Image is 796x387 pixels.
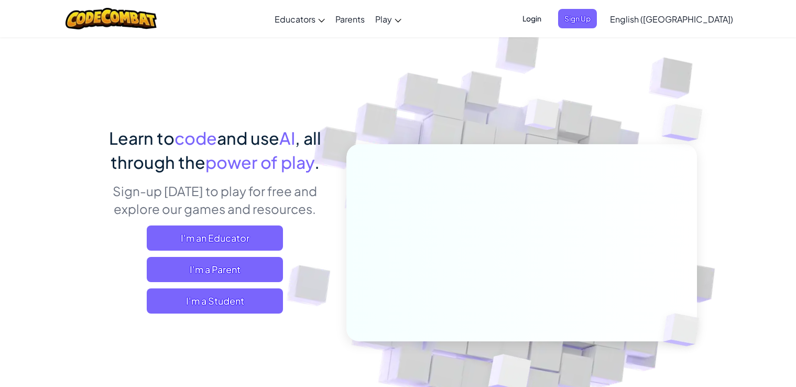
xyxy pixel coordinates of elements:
[279,127,295,148] span: AI
[147,225,283,251] a: I'm an Educator
[175,127,217,148] span: code
[205,152,314,173] span: power of play
[147,288,283,314] button: I'm a Student
[66,8,157,29] img: CodeCombat logo
[375,14,392,25] span: Play
[100,182,331,218] p: Sign-up [DATE] to play for free and explore our games and resources.
[605,5,738,33] a: English ([GEOGRAPHIC_DATA])
[558,9,597,28] button: Sign Up
[217,127,279,148] span: and use
[275,14,315,25] span: Educators
[610,14,733,25] span: English ([GEOGRAPHIC_DATA])
[505,78,580,156] img: Overlap cubes
[645,292,724,368] img: Overlap cubes
[641,79,732,167] img: Overlap cubes
[314,152,320,173] span: .
[269,5,330,33] a: Educators
[109,127,175,148] span: Learn to
[370,5,407,33] a: Play
[516,9,548,28] button: Login
[147,257,283,282] a: I'm a Parent
[330,5,370,33] a: Parents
